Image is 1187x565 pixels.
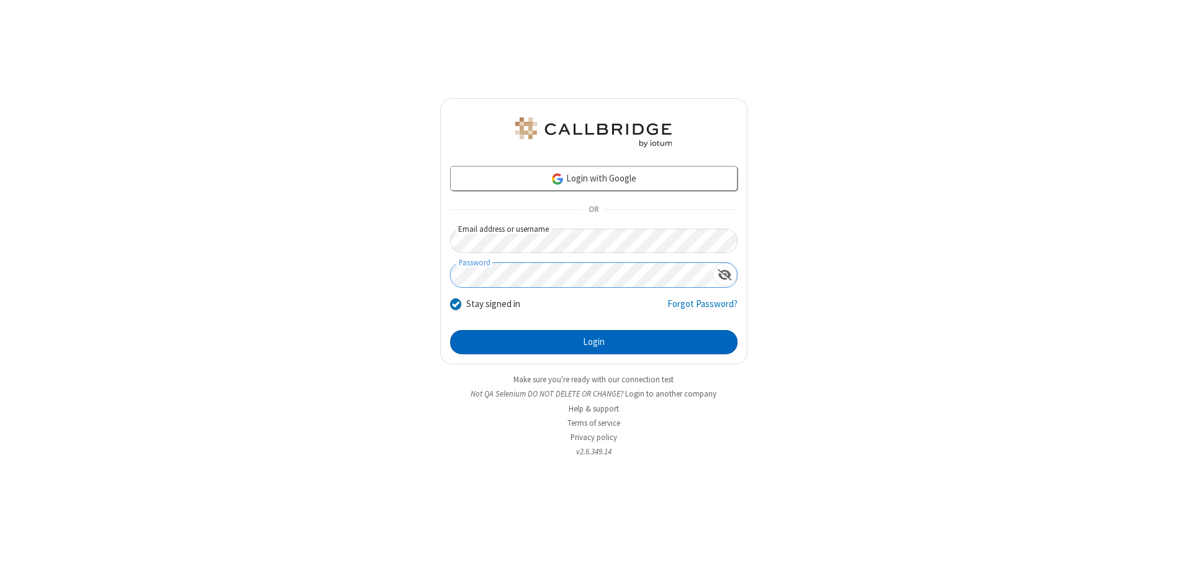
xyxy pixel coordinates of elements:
img: QA Selenium DO NOT DELETE OR CHANGE [513,117,674,147]
li: Not QA Selenium DO NOT DELETE OR CHANGE? [440,388,747,400]
span: OR [584,201,603,219]
label: Stay signed in [466,297,520,311]
input: Password [451,263,713,287]
a: Forgot Password? [667,297,738,321]
a: Make sure you're ready with our connection test [513,374,674,385]
div: Show password [713,263,737,286]
input: Email address or username [450,229,738,253]
button: Login to another company [625,388,716,400]
button: Login [450,330,738,355]
a: Terms of service [567,418,620,428]
a: Privacy policy [571,432,617,443]
li: v2.6.349.14 [440,446,747,457]
a: Login with Google [450,166,738,191]
a: Help & support [569,403,619,414]
img: google-icon.png [551,172,564,186]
